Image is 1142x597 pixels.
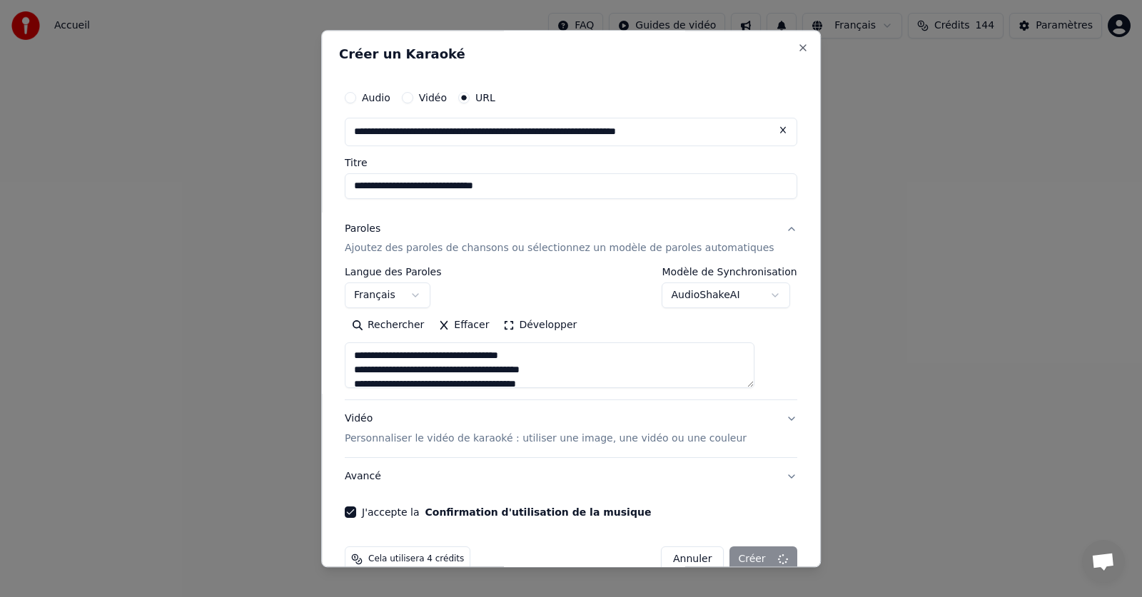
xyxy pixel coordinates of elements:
button: Rechercher [345,315,431,337]
button: Annuler [661,547,724,573]
button: ParolesAjoutez des paroles de chansons ou sélectionnez un modèle de paroles automatiques [345,210,797,267]
label: Vidéo [419,93,447,103]
label: Modèle de Synchronisation [662,267,797,277]
p: Ajoutez des paroles de chansons ou sélectionnez un modèle de paroles automatiques [345,242,774,256]
label: URL [475,93,495,103]
div: ParolesAjoutez des paroles de chansons ou sélectionnez un modèle de paroles automatiques [345,267,797,400]
button: Effacer [431,315,496,337]
span: Cela utilisera 4 crédits [368,554,464,566]
div: Vidéo [345,412,747,447]
div: Paroles [345,222,380,236]
p: Personnaliser le vidéo de karaoké : utiliser une image, une vidéo ou une couleur [345,432,747,447]
button: J'accepte la [425,508,652,518]
button: Avancé [345,459,797,496]
button: VidéoPersonnaliser le vidéo de karaoké : utiliser une image, une vidéo ou une couleur [345,401,797,458]
button: Développer [497,315,585,337]
h2: Créer un Karaoké [339,48,803,61]
label: J'accepte la [362,508,651,518]
label: Titre [345,158,797,168]
label: Audio [362,93,390,103]
label: Langue des Paroles [345,267,442,277]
